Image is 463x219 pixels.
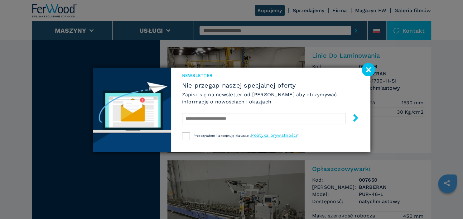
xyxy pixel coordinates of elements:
span: Newsletter [182,72,359,79]
span: Przeczytałem i akceptuję klauzule „ [194,134,251,137]
a: Polityka prywatności [251,133,297,138]
h6: Zapisz się na newsletter od [PERSON_NAME] aby otrzymywać informacje o nowościach i okazjach [182,91,359,105]
img: Newsletter image [93,68,171,152]
button: submit-button [345,112,359,126]
span: ” [297,134,298,137]
span: Nie przegap naszej specjalnej oferty [182,82,359,89]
